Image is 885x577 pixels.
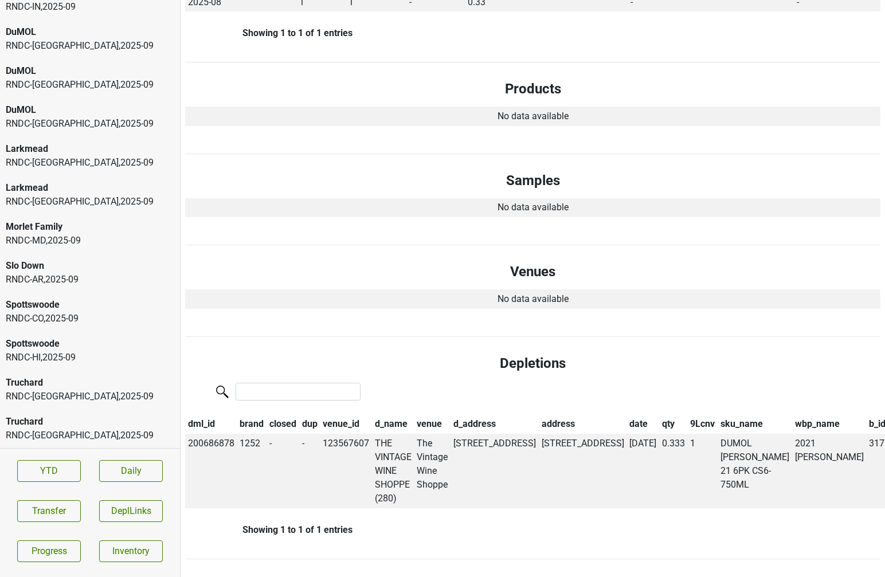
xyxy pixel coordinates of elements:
[792,434,867,508] td: 2021 [PERSON_NAME]
[185,524,353,535] div: Showing 1 to 1 of 1 entries
[6,181,174,195] div: Larkmead
[237,414,267,434] th: brand: activate to sort column ascending
[17,500,81,522] button: Transfer
[185,198,880,218] td: No data available
[6,39,174,53] div: RNDC-[GEOGRAPHIC_DATA] , 2025 - 09
[6,312,174,325] div: RNDC-CO , 2025 - 09
[267,434,299,508] td: -
[6,64,174,78] div: DuMOL
[185,289,880,309] td: No data available
[372,434,414,508] td: THE VINTAGE WINE SHOPPE (280)
[6,390,174,403] div: RNDC-[GEOGRAPHIC_DATA] , 2025 - 09
[185,414,237,434] th: dml_id: activate to sort column ascending
[6,273,174,286] div: RNDC-AR , 2025 - 09
[626,434,659,508] td: [DATE]
[414,434,451,508] td: The Vintage Wine Shoppe
[6,259,174,273] div: Slo Down
[320,434,372,508] td: 123567607
[792,414,867,434] th: wbp_name: activate to sort column ascending
[17,460,81,482] a: YTD
[659,434,688,508] td: 0.333
[6,220,174,234] div: Morlet Family
[99,500,163,522] button: DeplLinks
[267,414,299,434] th: closed: activate to sort column ascending
[185,28,353,38] div: Showing 1 to 1 of 1 entries
[6,195,174,209] div: RNDC-[GEOGRAPHIC_DATA] , 2025 - 09
[6,337,174,351] div: Spottswoode
[688,434,718,508] td: 1
[718,414,792,434] th: sku_name: activate to sort column ascending
[6,103,174,117] div: DuMOL
[626,414,659,434] th: date: activate to sort column ascending
[6,234,174,248] div: RNDC-MD , 2025 - 09
[299,434,320,508] td: -
[320,414,372,434] th: venue_id: activate to sort column ascending
[299,414,320,434] th: dup: activate to sort column ascending
[6,376,174,390] div: Truchard
[6,25,174,39] div: DuMOL
[6,142,174,156] div: Larkmead
[6,78,174,92] div: RNDC-[GEOGRAPHIC_DATA] , 2025 - 09
[6,429,174,442] div: RNDC-[GEOGRAPHIC_DATA] , 2025 - 09
[99,460,163,482] a: Daily
[6,117,174,131] div: RNDC-[GEOGRAPHIC_DATA] , 2025 - 09
[99,540,163,562] a: Inventory
[6,298,174,312] div: Spottswoode
[194,172,871,189] h4: Samples
[185,434,237,508] td: 200686878
[6,351,174,364] div: RNDC-HI , 2025 - 09
[194,81,871,97] h4: Products
[17,540,81,562] a: Progress
[6,156,174,170] div: RNDC-[GEOGRAPHIC_DATA] , 2025 - 09
[718,434,792,508] td: DUMOL [PERSON_NAME] 21 6PK CS6-750ML
[194,264,871,280] h4: Venues
[414,414,451,434] th: venue: activate to sort column ascending
[185,107,880,126] td: No data available
[6,415,174,429] div: Truchard
[372,414,414,434] th: d_name: activate to sort column ascending
[237,434,267,508] td: 1252
[539,414,627,434] th: address: activate to sort column ascending
[194,355,871,372] h4: Depletions
[659,414,688,434] th: qty: activate to sort column ascending
[451,434,539,508] td: [STREET_ADDRESS]
[539,434,627,508] td: [STREET_ADDRESS]
[688,414,718,434] th: 9Lcnv: activate to sort column ascending
[451,414,539,434] th: d_address: activate to sort column ascending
